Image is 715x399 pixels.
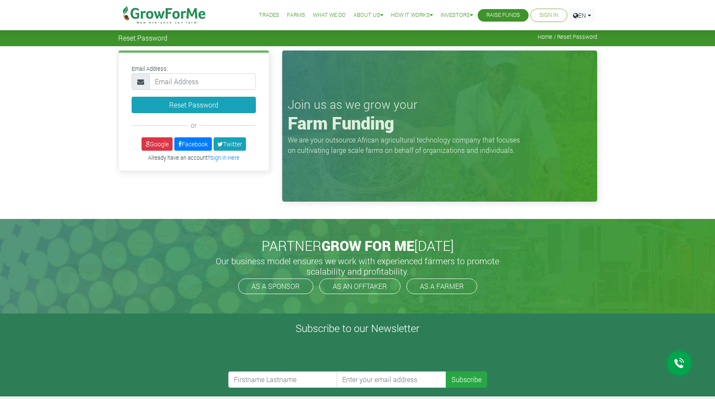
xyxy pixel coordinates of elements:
[569,9,595,22] a: EN
[539,11,558,20] a: Sign In
[337,371,446,388] input: Enter your email address
[353,11,383,20] a: About Us
[132,97,256,113] button: Reset Password
[11,322,704,335] h4: Subscribe to our Newsletter
[441,11,473,20] a: Investors
[321,236,414,255] span: GROW FOR ME
[174,137,212,151] a: Facebook
[313,11,346,20] a: What We Do
[214,137,246,151] a: Twitter
[132,120,256,130] div: or
[149,73,256,90] input: Email Address
[391,11,433,20] a: How it Works
[446,371,487,388] button: Subscribe
[319,279,400,294] a: AS AN OFFTAKER
[142,137,173,151] a: Google
[288,113,592,133] h1: Farm Funding
[538,34,597,40] span: Home / Reset Password
[486,11,520,20] a: Raise Funds
[238,279,313,294] a: AS A SPONSOR
[406,279,477,294] a: AS A FARMER
[148,154,239,161] small: Already have an account?
[228,338,359,371] iframe: reCAPTCHA
[210,154,239,161] a: Sign In Here
[287,11,305,20] a: Farms
[207,256,509,276] h5: Our business model ensures we work with experienced farmers to promote scalability and profitabil...
[288,97,592,112] h3: Join us as we grow your
[259,11,279,20] a: Trades
[228,371,338,388] input: Firstname Lastname
[118,34,167,42] span: Reset Password
[122,237,594,254] h2: PARTNER [DATE]
[288,135,525,155] p: We are your outsource African agricultural technology company that focuses on cultivating large s...
[132,65,168,73] label: Email Address:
